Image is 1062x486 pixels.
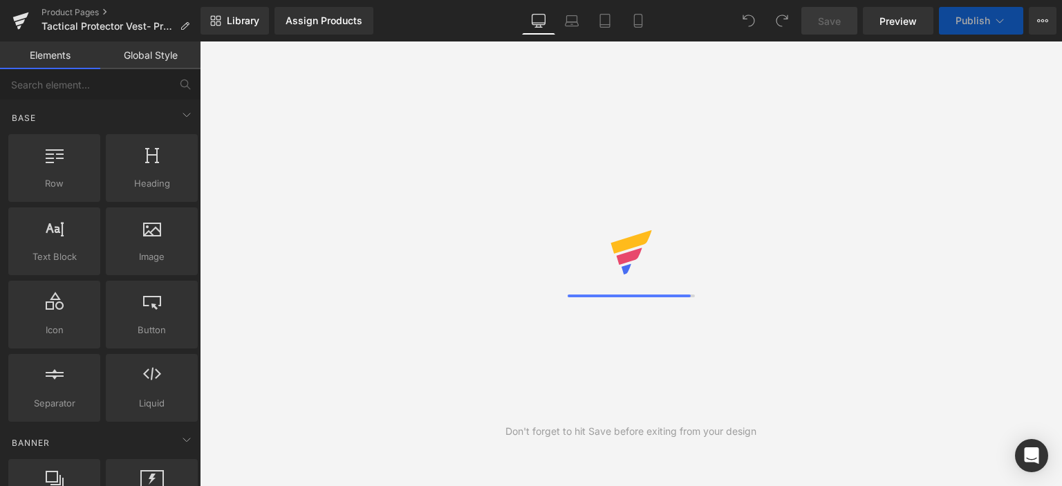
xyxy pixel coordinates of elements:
a: Tablet [588,7,622,35]
a: Laptop [555,7,588,35]
div: Open Intercom Messenger [1015,439,1048,472]
span: Liquid [110,396,194,411]
span: Separator [12,396,96,411]
a: New Library [201,7,269,35]
a: Desktop [522,7,555,35]
button: More [1029,7,1056,35]
span: Base [10,111,37,124]
span: Row [12,176,96,191]
button: Redo [768,7,796,35]
span: Text Block [12,250,96,264]
a: Product Pages [41,7,201,18]
div: Don't forget to hit Save before exiting from your design [505,424,756,439]
span: Tactical Protector Vest- Product Page [41,21,174,32]
span: Preview [879,14,917,28]
a: Mobile [622,7,655,35]
span: Icon [12,323,96,337]
a: Preview [863,7,933,35]
button: Publish [939,7,1023,35]
span: Save [818,14,841,28]
span: Image [110,250,194,264]
a: Global Style [100,41,201,69]
span: Library [227,15,259,27]
button: Undo [735,7,763,35]
div: Assign Products [286,15,362,26]
span: Heading [110,176,194,191]
span: Publish [956,15,990,26]
span: Banner [10,436,51,449]
span: Button [110,323,194,337]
